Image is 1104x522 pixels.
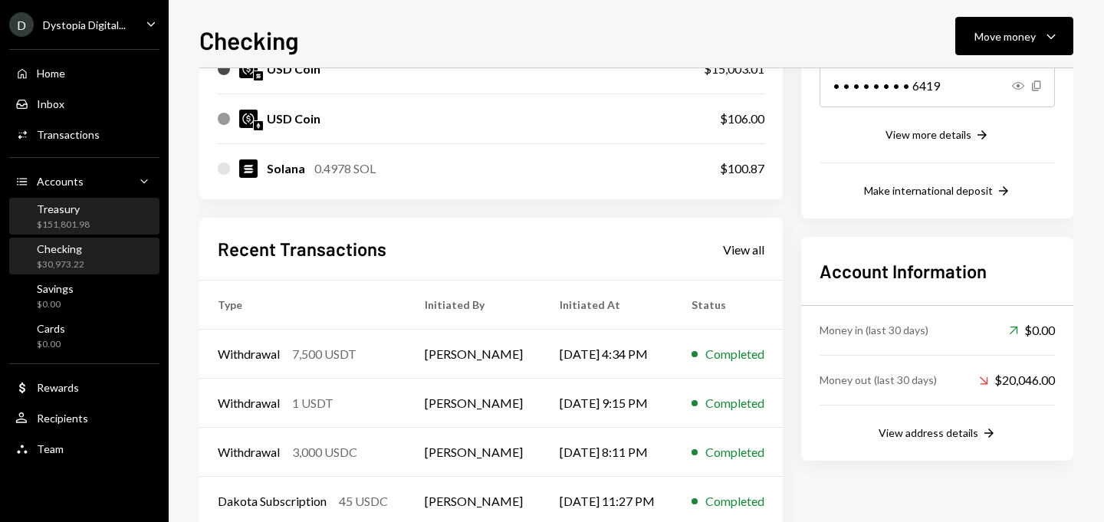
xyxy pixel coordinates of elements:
div: Make international deposit [864,184,993,197]
h2: Recent Transactions [218,236,386,261]
a: Transactions [9,120,159,148]
th: Status [673,281,783,330]
button: Move money [955,17,1073,55]
th: Type [199,281,406,330]
div: Inbox [37,97,64,110]
td: [PERSON_NAME] [406,428,541,477]
a: Team [9,435,159,462]
a: Savings$0.00 [9,277,159,314]
div: $0.00 [37,298,74,311]
div: Move money [974,28,1036,44]
div: Treasury [37,202,90,215]
td: [DATE] 8:11 PM [541,428,673,477]
td: [DATE] 9:15 PM [541,379,673,428]
a: Checking$30,973.22 [9,238,159,274]
div: Checking [37,242,84,255]
td: [PERSON_NAME] [406,379,541,428]
div: 1 USDT [292,394,333,412]
div: Dakota Subscription [218,492,327,511]
div: • • • • • • • • 6419 [820,64,1055,107]
div: Cards [37,322,65,335]
div: 0.4978 SOL [314,159,376,178]
div: $106.00 [720,110,764,128]
div: Transactions [37,128,100,141]
div: Money out (last 30 days) [820,372,937,388]
div: $20,046.00 [979,371,1055,389]
div: Money in (last 30 days) [820,322,928,338]
img: ethereum-mainnet [254,121,263,130]
div: Withdrawal [218,443,280,461]
a: Cards$0.00 [9,317,159,354]
div: $30,973.22 [37,258,84,271]
div: USD Coin [267,60,320,78]
h1: Checking [199,25,299,55]
td: [DATE] 4:34 PM [541,330,673,379]
div: Savings [37,282,74,295]
div: $0.00 [37,338,65,351]
div: 45 USDC [339,492,388,511]
div: USD Coin [267,110,320,128]
div: $151,801.98 [37,218,90,231]
div: Recipients [37,412,88,425]
div: Team [37,442,64,455]
button: Make international deposit [864,183,1011,200]
th: Initiated By [406,281,541,330]
a: View all [723,241,764,258]
div: $15,003.01 [704,60,764,78]
div: Accounts [37,175,84,188]
a: Accounts [9,167,159,195]
td: [PERSON_NAME] [406,330,541,379]
a: Recipients [9,404,159,432]
div: View all [723,242,764,258]
div: Withdrawal [218,345,280,363]
div: Completed [705,443,764,461]
img: USDC [239,110,258,128]
div: D [9,12,34,37]
a: Treasury$151,801.98 [9,198,159,235]
a: Rewards [9,373,159,401]
a: Inbox [9,90,159,117]
button: View more details [886,127,990,144]
div: Completed [705,492,764,511]
div: $100.87 [720,159,764,178]
div: View address details [879,426,978,439]
div: Dystopia Digital... [43,18,126,31]
div: $0.00 [1009,321,1055,340]
div: Solana [267,159,305,178]
h2: Account Information [820,258,1055,284]
div: Home [37,67,65,80]
a: Home [9,59,159,87]
img: solana-mainnet [254,71,263,80]
th: Initiated At [541,281,673,330]
div: 7,500 USDT [292,345,356,363]
div: Completed [705,345,764,363]
img: USDC [239,60,258,78]
div: Completed [705,394,764,412]
div: Withdrawal [218,394,280,412]
div: View more details [886,128,971,141]
img: SOL [239,159,258,178]
div: Rewards [37,381,79,394]
button: View address details [879,425,997,442]
div: 3,000 USDC [292,443,357,461]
